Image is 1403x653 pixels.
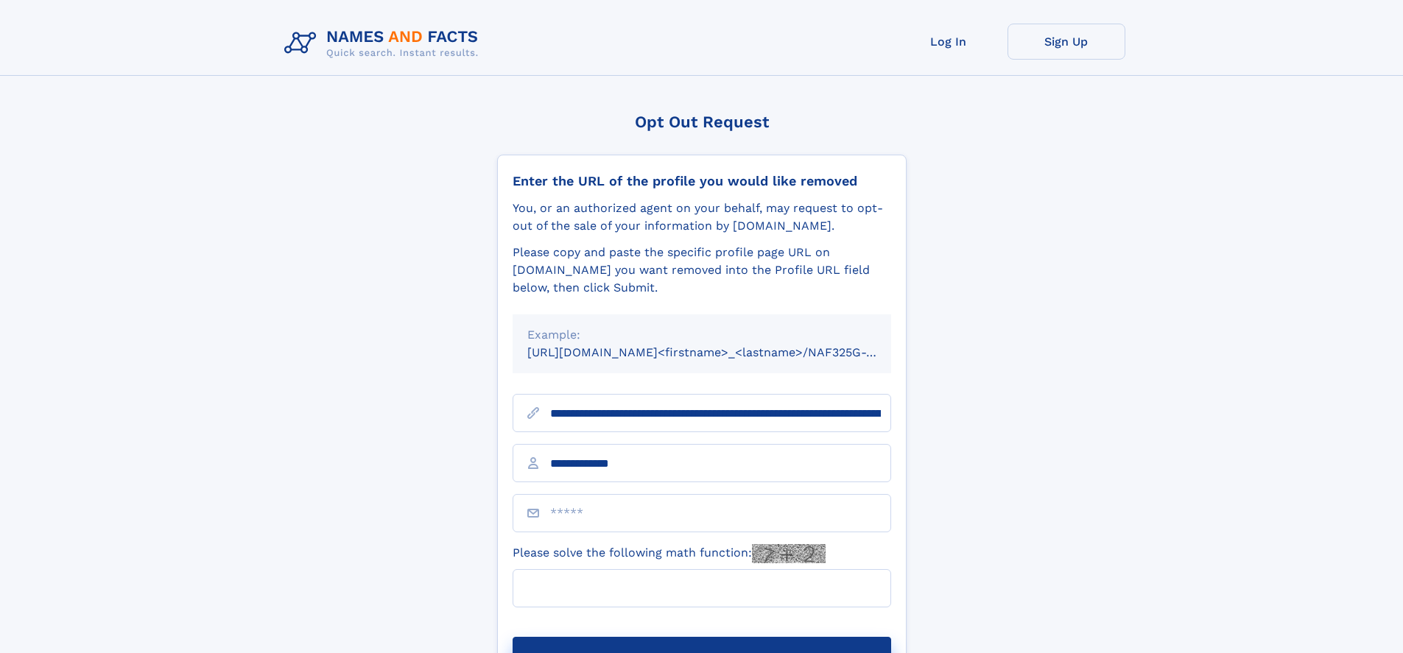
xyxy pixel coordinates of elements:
a: Log In [890,24,1008,60]
div: Opt Out Request [497,113,907,131]
div: You, or an authorized agent on your behalf, may request to opt-out of the sale of your informatio... [513,200,891,235]
img: Logo Names and Facts [278,24,490,63]
small: [URL][DOMAIN_NAME]<firstname>_<lastname>/NAF325G-xxxxxxxx [527,345,919,359]
label: Please solve the following math function: [513,544,826,563]
div: Enter the URL of the profile you would like removed [513,173,891,189]
a: Sign Up [1008,24,1125,60]
div: Example: [527,326,876,344]
div: Please copy and paste the specific profile page URL on [DOMAIN_NAME] you want removed into the Pr... [513,244,891,297]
